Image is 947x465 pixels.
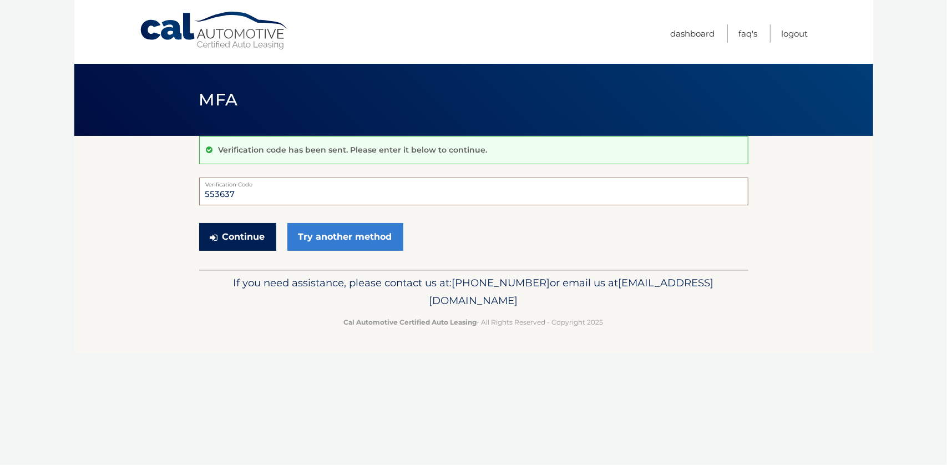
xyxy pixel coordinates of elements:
input: Verification Code [199,178,748,205]
strong: Cal Automotive Certified Auto Leasing [344,318,477,326]
button: Continue [199,223,276,251]
p: If you need assistance, please contact us at: or email us at [206,274,741,310]
p: - All Rights Reserved - Copyright 2025 [206,316,741,328]
span: MFA [199,89,238,110]
p: Verification code has been sent. Please enter it below to continue. [219,145,488,155]
a: Dashboard [671,24,715,43]
a: Logout [782,24,808,43]
span: [EMAIL_ADDRESS][DOMAIN_NAME] [429,276,714,307]
a: FAQ's [739,24,758,43]
span: [PHONE_NUMBER] [452,276,550,289]
label: Verification Code [199,178,748,186]
a: Cal Automotive [139,11,289,50]
a: Try another method [287,223,403,251]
